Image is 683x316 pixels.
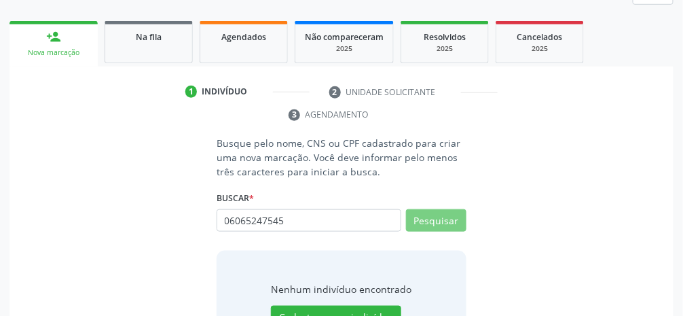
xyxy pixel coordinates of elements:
p: Busque pelo nome, CNS ou CPF cadastrado para criar uma nova marcação. Você deve informar pelo men... [217,136,466,179]
div: 2025 [411,43,479,54]
span: Resolvidos [424,31,466,43]
span: Agendados [221,31,266,43]
div: 2025 [305,43,384,54]
div: 1 [185,86,198,98]
button: Pesquisar [406,209,466,232]
input: Busque por nome, CNS ou CPF [217,209,401,232]
label: Buscar [217,188,254,209]
span: Na fila [136,31,162,43]
span: Não compareceram [305,31,384,43]
div: 2025 [506,43,574,54]
div: person_add [46,29,61,44]
div: Indivíduo [202,86,247,98]
span: Cancelados [517,31,563,43]
div: Nenhum indivíduo encontrado [271,282,411,296]
div: Nova marcação [19,48,88,58]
